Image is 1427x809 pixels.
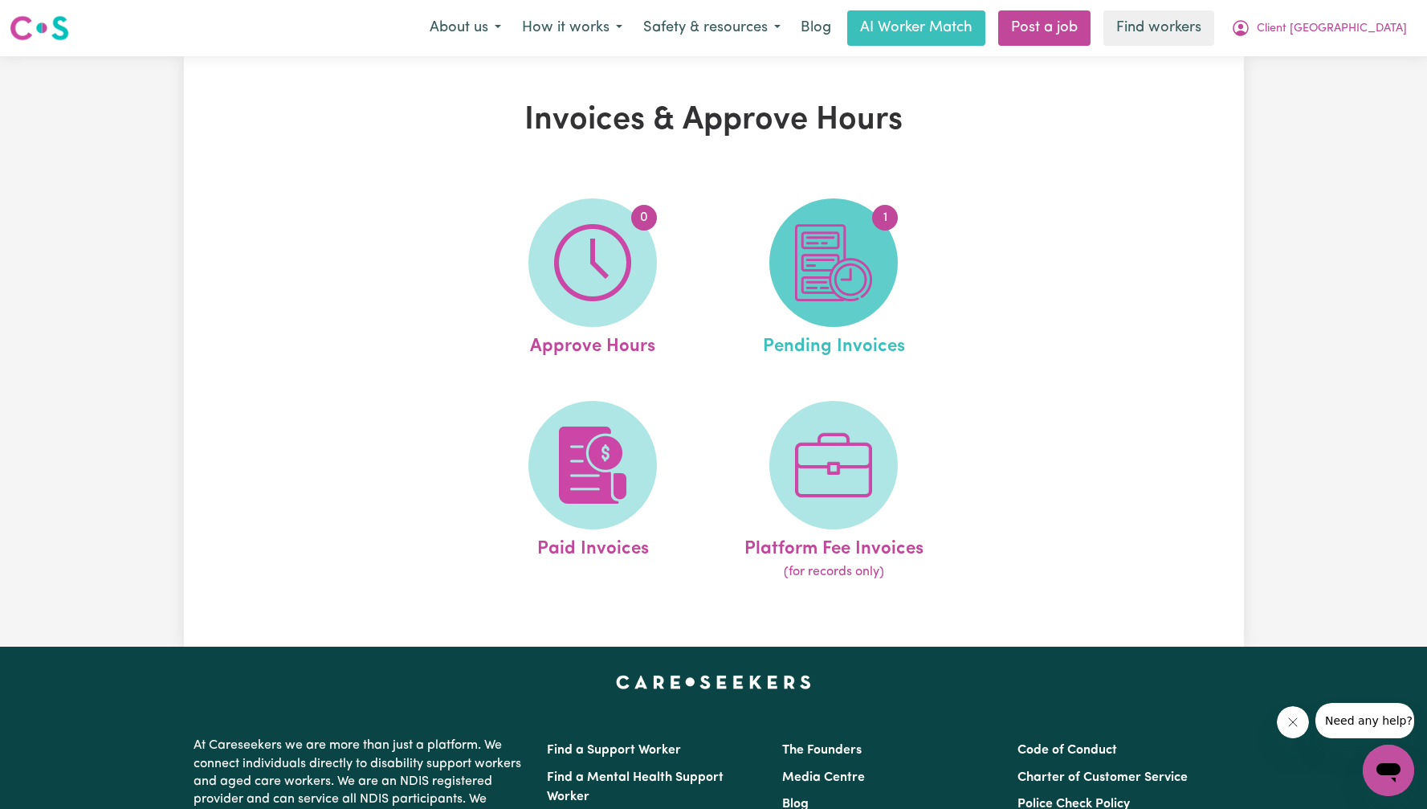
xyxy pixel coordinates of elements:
span: Paid Invoices [537,529,649,563]
span: 1 [872,205,898,231]
span: Client [GEOGRAPHIC_DATA] [1257,20,1407,38]
span: (for records only) [784,562,884,582]
button: About us [419,11,512,45]
a: Charter of Customer Service [1017,771,1188,784]
h1: Invoices & Approve Hours [370,101,1058,140]
a: Paid Invoices [477,401,708,582]
span: 0 [631,205,657,231]
a: Post a job [998,10,1091,46]
button: How it works [512,11,633,45]
a: Code of Conduct [1017,744,1117,757]
span: Platform Fee Invoices [744,529,923,563]
a: Blog [791,10,841,46]
button: Safety & resources [633,11,791,45]
a: Find a Support Worker [547,744,681,757]
iframe: Message from company [1315,703,1414,738]
button: My Account [1221,11,1417,45]
span: Pending Invoices [763,327,905,361]
a: Approve Hours [477,198,708,361]
img: Careseekers logo [10,14,69,43]
a: Pending Invoices [718,198,949,361]
iframe: Close message [1277,706,1309,738]
a: Media Centre [782,771,865,784]
span: Approve Hours [530,327,655,361]
a: Careseekers home page [616,676,811,688]
a: The Founders [782,744,862,757]
a: Careseekers logo [10,10,69,47]
a: Find workers [1103,10,1214,46]
a: AI Worker Match [847,10,985,46]
a: Find a Mental Health Support Worker [547,771,724,803]
a: Platform Fee Invoices(for records only) [718,401,949,582]
iframe: Button to launch messaging window [1363,745,1414,796]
